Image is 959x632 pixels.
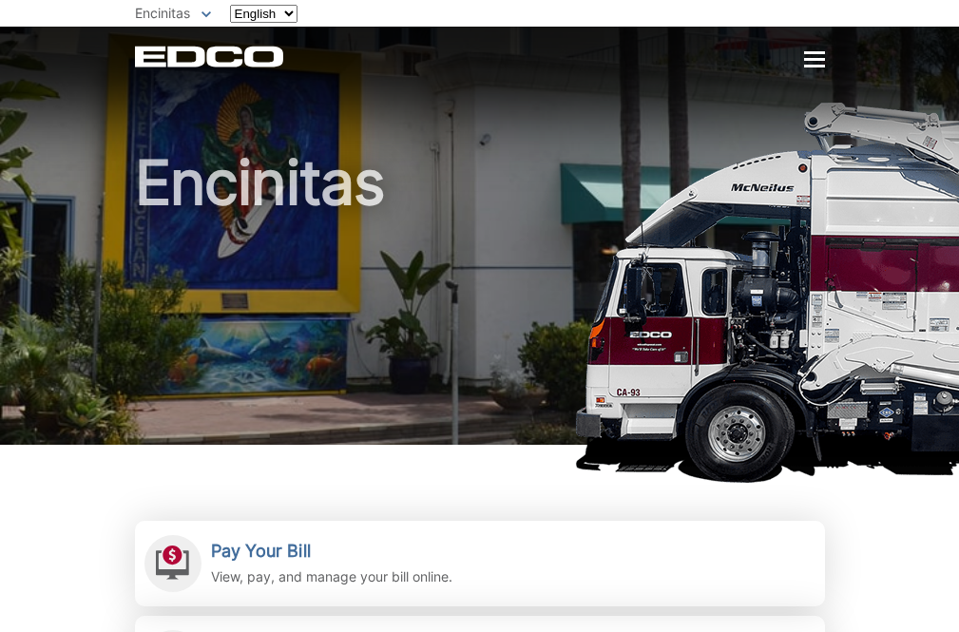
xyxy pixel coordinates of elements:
a: EDCD logo. Return to the homepage. [135,46,286,67]
span: Encinitas [135,5,190,21]
p: View, pay, and manage your bill online. [211,566,452,587]
h1: Encinitas [135,152,825,453]
a: Pay Your Bill View, pay, and manage your bill online. [135,521,825,606]
h2: Pay Your Bill [211,541,452,562]
select: Select a language [230,5,297,23]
